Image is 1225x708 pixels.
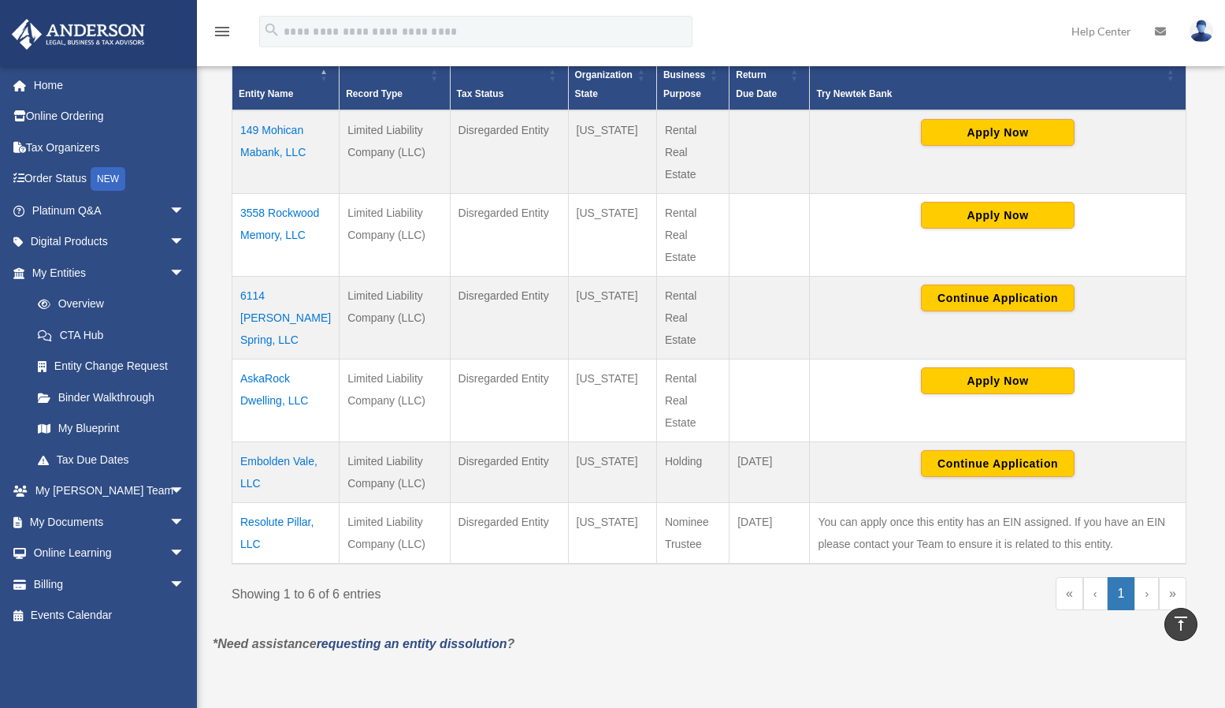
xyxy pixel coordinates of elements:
[921,202,1075,229] button: Apply Now
[810,40,1186,111] th: Try Newtek Bank : Activate to sort
[568,194,656,277] td: [US_STATE]
[1171,614,1190,633] i: vertical_align_top
[575,69,633,99] span: Organization State
[169,475,201,508] span: arrow_drop_down
[450,110,568,194] td: Disregarded Entity
[1083,577,1108,610] a: Previous
[810,503,1186,565] td: You can apply once this entity has an EIN assigned. If you have an EIN please contact your Team t...
[921,367,1075,394] button: Apply Now
[656,277,729,360] td: Rental Real Estate
[11,163,209,196] a: Order StatusNEW
[1056,577,1083,610] a: First
[340,194,450,277] td: Limited Liability Company (LLC)
[921,119,1075,146] button: Apply Now
[317,637,507,650] a: requesting an entity dissolution
[169,226,201,259] span: arrow_drop_down
[22,351,201,382] a: Entity Change Request
[91,167,125,191] div: NEW
[656,442,729,503] td: Holding
[340,442,450,503] td: Limited Liability Company (LLC)
[1108,577,1135,610] a: 1
[232,194,340,277] td: 3558 Rockwood Memory, LLC
[22,444,201,475] a: Tax Due Dates
[11,226,209,258] a: Digital Productsarrow_drop_down
[22,319,201,351] a: CTA Hub
[450,40,568,111] th: Tax Status: Activate to sort
[169,257,201,289] span: arrow_drop_down
[232,277,340,360] td: 6114 [PERSON_NAME] Spring, LLC
[232,577,697,606] div: Showing 1 to 6 of 6 entries
[656,40,729,111] th: Business Purpose: Activate to sort
[568,110,656,194] td: [US_STATE]
[340,503,450,565] td: Limited Liability Company (LLC)
[11,132,209,163] a: Tax Organizers
[232,40,340,111] th: Entity Name: Activate to invert sorting
[213,28,232,41] a: menu
[11,195,209,226] a: Platinum Q&Aarrow_drop_down
[450,360,568,442] td: Disregarded Entity
[1134,577,1159,610] a: Next
[450,442,568,503] td: Disregarded Entity
[568,277,656,360] td: [US_STATE]
[11,69,209,101] a: Home
[340,360,450,442] td: Limited Liability Company (LLC)
[568,503,656,565] td: [US_STATE]
[1164,608,1197,641] a: vertical_align_top
[11,506,209,538] a: My Documentsarrow_drop_down
[22,382,201,413] a: Binder Walkthrough
[729,442,810,503] td: [DATE]
[450,194,568,277] td: Disregarded Entity
[169,195,201,227] span: arrow_drop_down
[232,360,340,442] td: AskaRock Dwelling, LLC
[232,442,340,503] td: Embolden Vale, LLC
[340,277,450,360] td: Limited Liability Company (LLC)
[816,84,1162,103] div: Try Newtek Bank
[11,600,209,632] a: Events Calendar
[213,22,232,41] i: menu
[656,503,729,565] td: Nominee Trustee
[7,19,150,50] img: Anderson Advisors Platinum Portal
[169,506,201,538] span: arrow_drop_down
[11,538,209,569] a: Online Learningarrow_drop_down
[169,538,201,570] span: arrow_drop_down
[1190,20,1213,43] img: User Pic
[729,503,810,565] td: [DATE]
[1159,577,1186,610] a: Last
[11,257,201,289] a: My Entitiesarrow_drop_down
[663,69,705,99] span: Business Purpose
[568,360,656,442] td: [US_STATE]
[656,360,729,442] td: Rental Real Estate
[232,110,340,194] td: 149 Mohican Mabank, LLC
[232,503,340,565] td: Resolute Pillar, LLC
[22,413,201,445] a: My Blueprint
[729,40,810,111] th: Federal Return Due Date: Activate to sort
[656,194,729,277] td: Rental Real Estate
[340,110,450,194] td: Limited Liability Company (LLC)
[11,568,209,600] a: Billingarrow_drop_down
[263,21,280,39] i: search
[450,503,568,565] td: Disregarded Entity
[450,277,568,360] td: Disregarded Entity
[11,475,209,507] a: My [PERSON_NAME] Teamarrow_drop_down
[11,101,209,132] a: Online Ordering
[22,289,193,320] a: Overview
[921,450,1075,477] button: Continue Application
[568,40,656,111] th: Organization State: Activate to sort
[656,110,729,194] td: Rental Real Estate
[346,88,403,99] span: Record Type
[239,88,293,99] span: Entity Name
[568,442,656,503] td: [US_STATE]
[736,50,777,99] span: Federal Return Due Date
[340,40,450,111] th: Record Type: Activate to sort
[169,568,201,601] span: arrow_drop_down
[457,88,504,99] span: Tax Status
[213,637,514,650] em: *Need assistance ?
[921,285,1075,311] button: Continue Application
